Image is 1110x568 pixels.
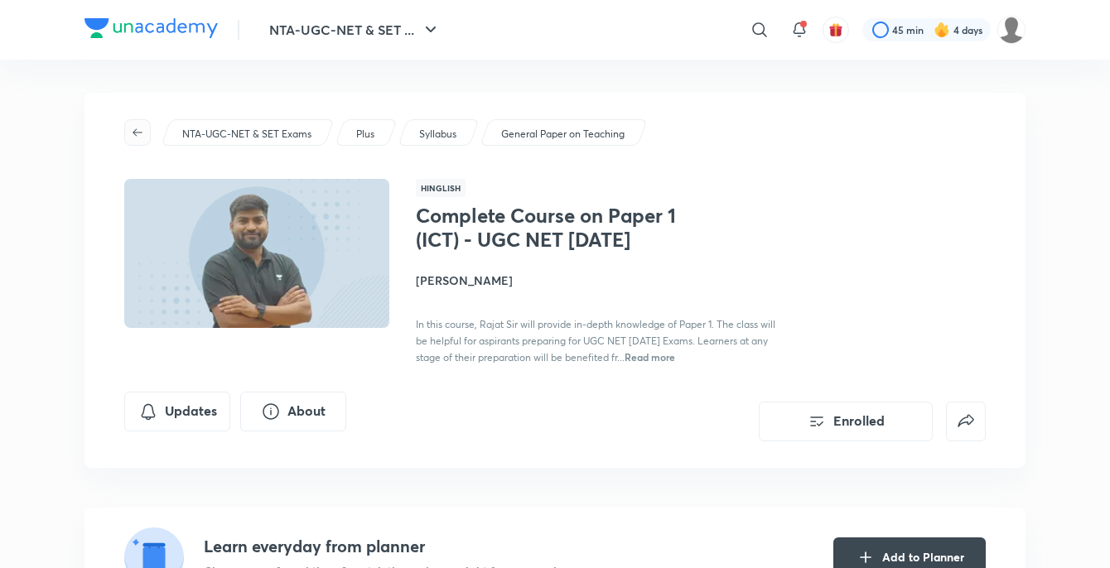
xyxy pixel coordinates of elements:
img: Company Logo [84,18,218,38]
a: NTA-UGC-NET & SET Exams [180,127,315,142]
a: Plus [354,127,378,142]
a: Syllabus [417,127,460,142]
img: streak [934,22,950,38]
span: In this course, Rajat Sir will provide in-depth knowledge of Paper 1. The class will be helpful f... [416,318,775,363]
button: avatar [823,17,849,43]
h4: [PERSON_NAME] [416,272,787,289]
button: Enrolled [759,402,933,441]
p: Plus [356,127,374,142]
p: General Paper on Teaching [501,127,625,142]
span: Read more [625,350,675,363]
button: false [946,402,986,441]
h1: Complete Course on Paper 1 (ICT) - UGC NET [DATE] [416,204,687,252]
span: Hinglish [416,179,466,197]
button: NTA-UGC-NET & SET ... [259,13,451,46]
a: General Paper on Teaching [499,127,628,142]
img: pooja Patel [997,16,1026,44]
button: Updates [124,392,230,431]
p: Syllabus [419,127,456,142]
h4: Learn everyday from planner [204,534,588,559]
p: NTA-UGC-NET & SET Exams [182,127,311,142]
img: Thumbnail [122,177,392,330]
a: Company Logo [84,18,218,42]
img: avatar [828,22,843,37]
button: About [240,392,346,431]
